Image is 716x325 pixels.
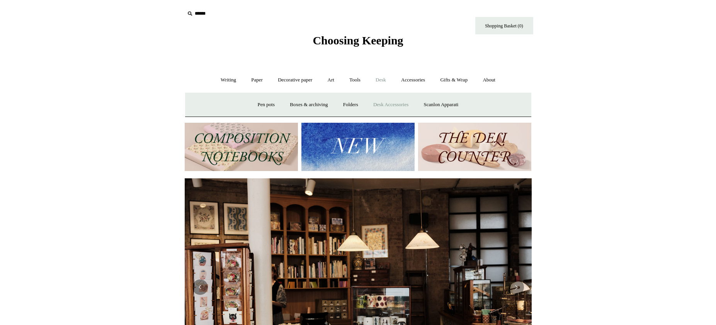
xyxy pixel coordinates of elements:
button: Previous [192,279,208,295]
a: Boxes & archiving [283,95,335,115]
img: The Deli Counter [418,123,531,171]
a: Folders [336,95,365,115]
a: Accessories [394,70,432,90]
a: About [476,70,502,90]
a: Pen pots [251,95,282,115]
a: Shopping Basket (0) [475,17,533,34]
a: Choosing Keeping [313,40,403,46]
a: Decorative paper [271,70,319,90]
button: Next [509,279,524,295]
img: 202302 Composition ledgers.jpg__PID:69722ee6-fa44-49dd-a067-31375e5d54ec [185,123,298,171]
a: Tools [342,70,367,90]
a: Writing [214,70,243,90]
a: Scanlon Apparati [417,95,466,115]
a: Paper [244,70,270,90]
a: Art [321,70,341,90]
a: Desk [369,70,393,90]
img: New.jpg__PID:f73bdf93-380a-4a35-bcfe-7823039498e1 [301,123,415,171]
span: Choosing Keeping [313,34,403,47]
a: Gifts & Wrap [433,70,474,90]
a: Desk Accessories [366,95,415,115]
